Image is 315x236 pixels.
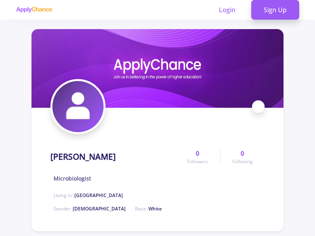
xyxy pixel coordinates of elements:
span: Followers [187,158,208,165]
img: applychance logo text only [16,7,52,13]
span: [DEMOGRAPHIC_DATA] [73,205,126,212]
span: 0 [196,149,199,158]
span: [GEOGRAPHIC_DATA] [74,192,123,199]
span: White [148,205,162,212]
h1: [PERSON_NAME] [50,152,116,162]
span: Living in : [54,192,123,199]
span: 0 [241,149,244,158]
span: Gender : [54,205,126,212]
img: Lilit Hayrapetianavatar [52,81,104,132]
img: Lilit Hayrapetiancover image [31,29,283,108]
span: Race : [135,205,162,212]
a: 0Following [220,149,265,165]
span: Microbiologist [54,174,91,183]
a: 0Followers [175,149,220,165]
span: Following [232,158,253,165]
